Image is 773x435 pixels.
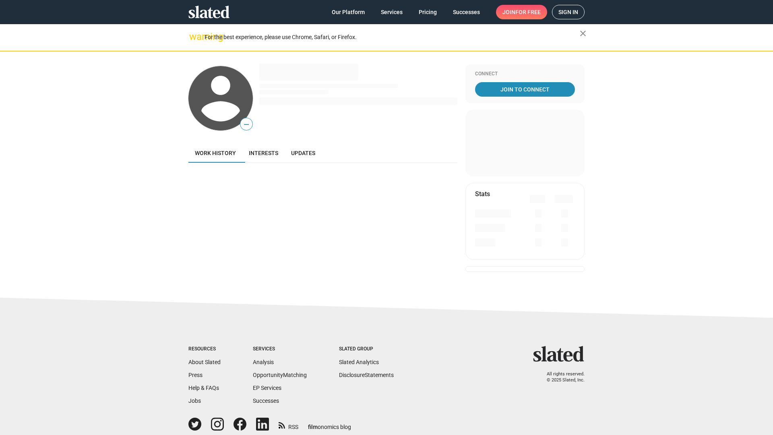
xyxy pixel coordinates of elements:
span: Join [502,5,541,19]
div: Resources [188,346,221,352]
a: Jobs [188,398,201,404]
a: Join To Connect [475,82,575,97]
span: Pricing [419,5,437,19]
a: Work history [188,143,242,163]
a: Our Platform [325,5,371,19]
div: For the best experience, please use Chrome, Safari, or Firefox. [205,32,580,43]
span: Updates [291,150,315,156]
a: RSS [279,418,298,431]
a: Interests [242,143,285,163]
span: film [308,424,318,430]
a: filmonomics blog [308,417,351,431]
a: EP Services [253,385,281,391]
a: Joinfor free [496,5,547,19]
span: — [240,119,252,130]
a: Slated Analytics [339,359,379,365]
span: Interests [249,150,278,156]
div: Services [253,346,307,352]
a: About Slated [188,359,221,365]
span: Our Platform [332,5,365,19]
mat-icon: close [578,29,588,38]
span: Sign in [558,5,578,19]
span: Services [381,5,403,19]
mat-icon: warning [189,32,199,41]
span: Work history [195,150,236,156]
a: Press [188,372,203,378]
div: Connect [475,71,575,77]
a: Successes [446,5,486,19]
a: Services [374,5,409,19]
a: DisclosureStatements [339,372,394,378]
span: Successes [453,5,480,19]
a: Sign in [552,5,585,19]
a: Successes [253,398,279,404]
span: for free [515,5,541,19]
mat-card-title: Stats [475,190,490,198]
a: Updates [285,143,322,163]
a: Analysis [253,359,274,365]
p: All rights reserved. © 2025 Slated, Inc. [538,371,585,383]
span: Join To Connect [477,82,573,97]
div: Slated Group [339,346,394,352]
a: OpportunityMatching [253,372,307,378]
a: Pricing [412,5,443,19]
a: Help & FAQs [188,385,219,391]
